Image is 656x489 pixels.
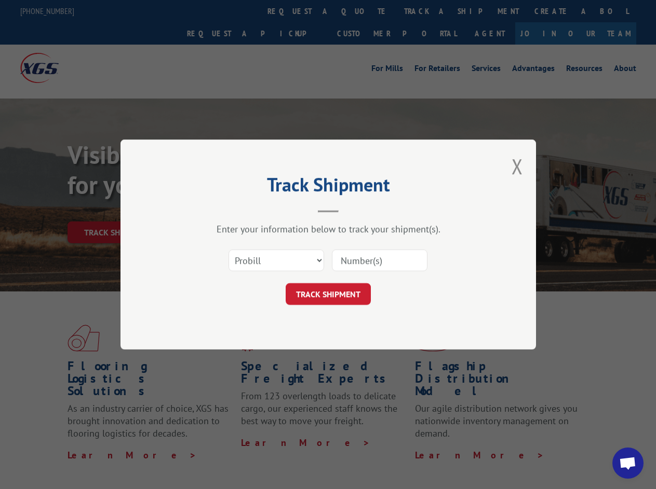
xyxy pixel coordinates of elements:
button: Close modal [512,152,523,180]
input: Number(s) [332,249,427,271]
div: Enter your information below to track your shipment(s). [172,223,484,235]
h2: Track Shipment [172,177,484,197]
button: TRACK SHIPMENT [286,283,371,305]
a: Open chat [612,448,644,479]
